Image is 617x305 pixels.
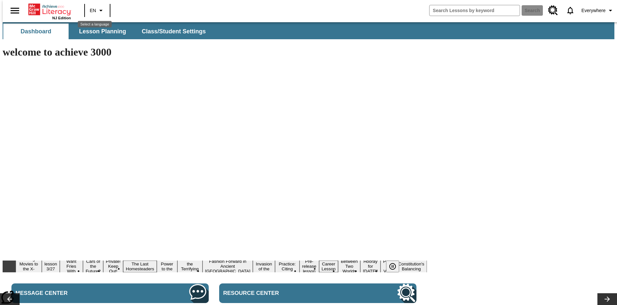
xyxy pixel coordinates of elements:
a: Notifications [562,2,579,19]
button: Slide 1 Taking Movies to the X-Dimension [16,256,42,277]
div: Pause [386,261,406,272]
span: Resource Center [223,290,343,297]
span: NJ Edition [52,16,71,20]
button: Slide 11 Mixed Practice: Citing Evidence [275,256,300,277]
button: Slide 15 Hooray for Constitution Day! [360,258,381,275]
span: Everywhere [581,7,606,14]
span: EN [90,7,96,14]
button: Slide 17 The Constitution's Balancing Act [396,256,427,277]
button: Slide 9 Fashion Forward in Ancient Rome [203,258,253,275]
button: Slide 3 Do You Want Fries With That? [60,253,83,280]
button: Slide 4 Cars of the Future? [83,258,103,275]
button: Slide 10 The Invasion of the Free CD [253,256,275,277]
button: Lesson Planning [70,24,135,39]
button: Language: EN, Select a language [87,5,108,16]
button: Dashboard [3,24,69,39]
div: SubNavbar [3,22,614,39]
a: Message Center [11,283,209,303]
span: Message Center [15,290,135,297]
div: Home [28,2,71,20]
button: Slide 12 Pre-release lesson [300,258,319,275]
button: Profile/Settings [579,5,617,16]
a: Home [28,3,71,16]
input: search field [430,5,520,16]
button: Open side menu [5,1,24,20]
button: Slide 16 Point of View [381,258,396,275]
button: Slide 14 Between Two Worlds [338,258,360,275]
div: Select a language [78,21,112,27]
a: Resource Center, Will open in new tab [219,283,416,303]
h1: welcome to achieve 3000 [3,46,427,58]
button: Slide 6 The Last Homesteaders [123,261,157,272]
button: Slide 7 Solar Power to the People [157,256,177,277]
a: Resource Center, Will open in new tab [544,2,562,19]
div: SubNavbar [3,24,212,39]
button: Slide 2 Test lesson 3/27 en [42,256,60,277]
button: Lesson carousel, Next [597,293,617,305]
button: Slide 13 Career Lesson [319,261,338,272]
button: Slide 8 Attack of the Terrifying Tomatoes [177,256,203,277]
button: Pause [386,261,399,272]
button: Class/Student Settings [137,24,211,39]
button: Slide 5 Private! Keep Out! [103,258,123,275]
